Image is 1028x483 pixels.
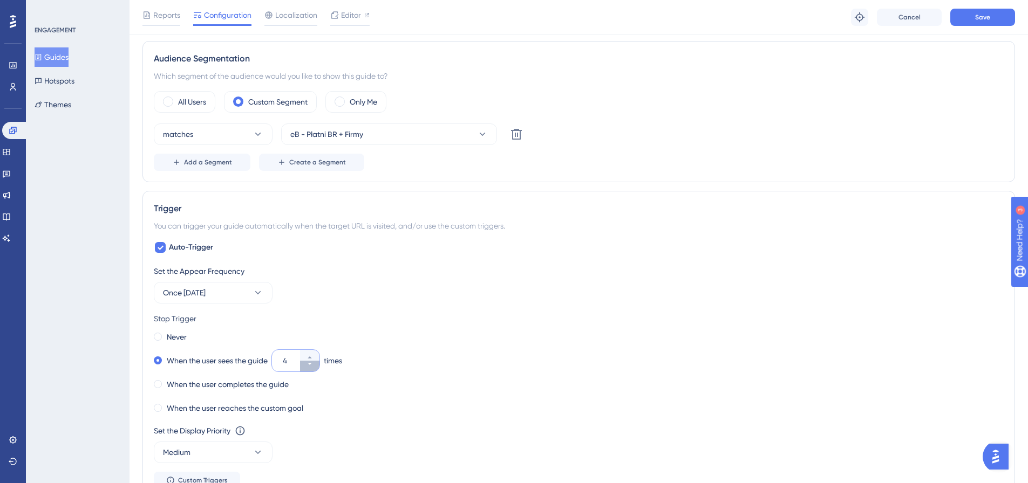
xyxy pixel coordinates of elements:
div: Which segment of the audience would you like to show this guide to? [154,70,1004,82]
button: Medium [154,441,273,463]
label: When the user completes the guide [167,378,289,391]
button: Themes [35,95,71,114]
span: Reports [153,9,180,22]
iframe: UserGuiding AI Assistant Launcher [983,440,1015,473]
div: ENGAGEMENT [35,26,76,34]
div: 3 [75,5,78,14]
span: Create a Segment [289,158,346,167]
span: eB - Płatni BR + Firmy [290,128,363,141]
button: Add a Segment [154,154,250,171]
span: Configuration [204,9,251,22]
button: Once [DATE] [154,282,273,303]
button: matches [154,123,273,145]
label: All Users [178,95,206,108]
label: When the user reaches the custom goal [167,402,303,415]
div: You can trigger your guide automatically when the target URL is visited, and/or use the custom tr... [154,219,1004,232]
span: Save [975,13,990,22]
div: Set the Appear Frequency [154,265,1004,278]
div: Set the Display Priority [154,424,230,437]
span: Need Help? [25,3,67,16]
span: Add a Segment [184,158,232,167]
button: eB - Płatni BR + Firmy [281,123,497,145]
label: Only Me [350,95,377,108]
div: times [324,354,342,367]
span: Editor [341,9,361,22]
label: When the user sees the guide [167,354,268,367]
span: Medium [163,446,190,459]
span: Auto-Trigger [169,241,213,254]
button: Cancel [877,9,942,26]
button: Create a Segment [259,154,364,171]
div: Audience Segmentation [154,52,1004,65]
div: Trigger [154,202,1004,215]
button: Guides [35,47,69,67]
label: Never [167,330,187,343]
div: Stop Trigger [154,312,1004,325]
button: Save [950,9,1015,26]
span: matches [163,128,193,141]
span: Once [DATE] [163,286,206,299]
span: Cancel [898,13,921,22]
label: Custom Segment [248,95,308,108]
span: Localization [275,9,317,22]
button: Hotspots [35,71,74,91]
